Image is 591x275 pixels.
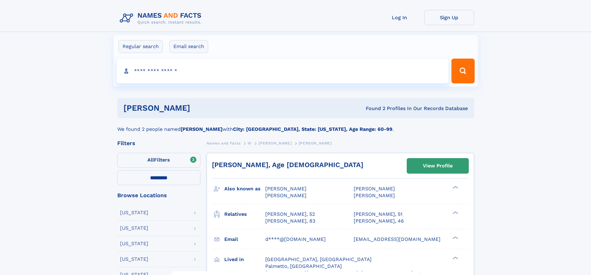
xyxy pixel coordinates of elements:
[265,218,315,224] a: [PERSON_NAME], 83
[120,241,148,246] div: [US_STATE]
[407,158,468,173] a: View Profile
[451,185,459,189] div: ❯
[265,211,315,218] a: [PERSON_NAME], 52
[278,105,468,112] div: Found 2 Profiles In Our Records Database
[375,10,424,25] a: Log In
[451,211,459,215] div: ❯
[120,226,148,231] div: [US_STATE]
[117,10,207,27] img: Logo Names and Facts
[224,184,265,194] h3: Also known as
[224,254,265,265] h3: Lived in
[181,126,222,132] b: [PERSON_NAME]
[147,157,154,163] span: All
[117,153,200,168] label: Filters
[265,263,342,269] span: Palmetto, [GEOGRAPHIC_DATA]
[423,159,453,173] div: View Profile
[117,118,474,133] div: We found 2 people named with .
[120,210,148,215] div: [US_STATE]
[119,40,163,53] label: Regular search
[169,40,208,53] label: Email search
[258,141,292,145] span: [PERSON_NAME]
[265,193,307,198] span: [PERSON_NAME]
[224,209,265,220] h3: Relatives
[123,104,278,112] h1: [PERSON_NAME]
[299,141,332,145] span: [PERSON_NAME]
[451,256,459,260] div: ❯
[224,234,265,245] h3: Email
[354,218,404,224] a: [PERSON_NAME], 46
[120,257,148,262] div: [US_STATE]
[451,236,459,240] div: ❯
[258,139,292,147] a: [PERSON_NAME]
[451,59,474,83] button: Search Button
[117,59,449,83] input: search input
[265,256,372,262] span: [GEOGRAPHIC_DATA], [GEOGRAPHIC_DATA]
[354,211,402,218] a: [PERSON_NAME], 51
[233,126,392,132] b: City: [GEOGRAPHIC_DATA], State: [US_STATE], Age Range: 60-99
[207,139,241,147] a: Names and Facts
[248,141,252,145] span: W
[354,193,395,198] span: [PERSON_NAME]
[248,139,252,147] a: W
[117,140,200,146] div: Filters
[212,161,363,169] a: [PERSON_NAME], Age [DEMOGRAPHIC_DATA]
[354,236,441,242] span: [EMAIL_ADDRESS][DOMAIN_NAME]
[117,193,200,198] div: Browse Locations
[354,186,395,192] span: [PERSON_NAME]
[424,10,474,25] a: Sign Up
[265,186,307,192] span: [PERSON_NAME]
